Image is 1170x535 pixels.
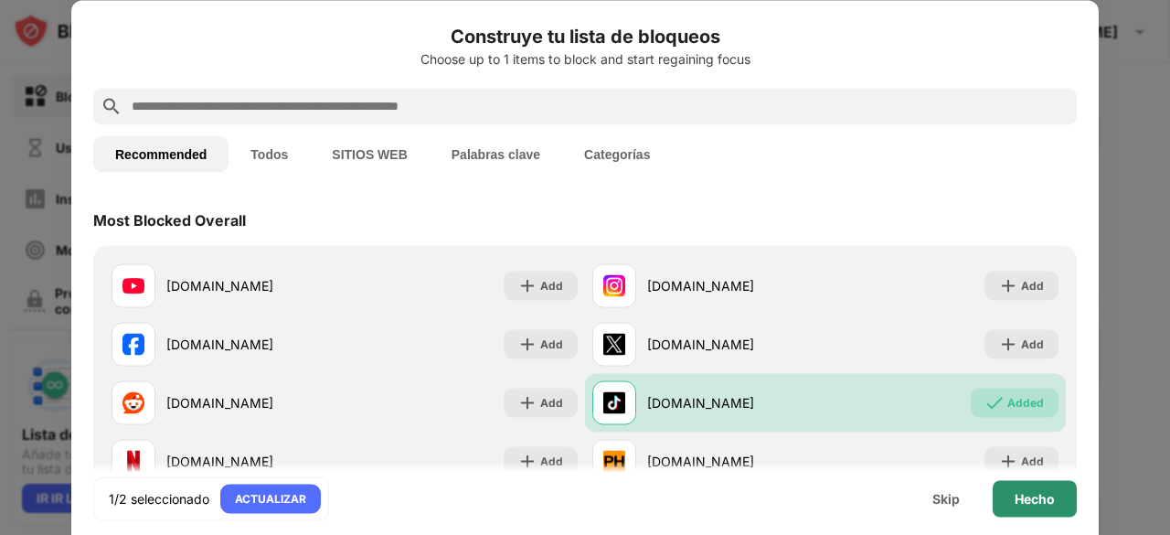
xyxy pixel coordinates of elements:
img: favicons [122,274,144,296]
img: search.svg [101,95,122,117]
div: Most Blocked Overall [93,210,246,229]
button: Recommended [93,135,229,172]
button: Categorías [562,135,672,172]
div: 1/2 seleccionado [109,489,209,508]
img: favicons [603,391,625,413]
div: [DOMAIN_NAME] [647,452,825,471]
img: favicons [122,333,144,355]
div: Add [540,452,563,470]
div: [DOMAIN_NAME] [166,276,345,295]
img: favicons [603,333,625,355]
div: [DOMAIN_NAME] [166,335,345,354]
div: Added [1007,393,1044,412]
h6: Construye tu lista de bloqueos [93,22,1077,49]
div: Hecho [1015,491,1055,506]
div: [DOMAIN_NAME] [647,276,825,295]
div: Add [540,335,563,353]
img: favicons [603,450,625,472]
div: [DOMAIN_NAME] [647,335,825,354]
div: [DOMAIN_NAME] [647,393,825,412]
button: Palabras clave [430,135,562,172]
div: Add [1021,276,1044,294]
button: SITIOS WEB [310,135,429,172]
div: [DOMAIN_NAME] [166,393,345,412]
div: Add [540,276,563,294]
div: Choose up to 1 items to block and start regaining focus [93,51,1077,66]
div: Add [1021,335,1044,353]
div: Skip [932,491,960,506]
div: ACTUALIZAR [235,489,306,508]
img: favicons [603,274,625,296]
div: Add [540,393,563,412]
button: Todos [229,135,310,172]
img: favicons [122,450,144,472]
img: favicons [122,391,144,413]
div: Add [1021,452,1044,470]
div: [DOMAIN_NAME] [166,452,345,471]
